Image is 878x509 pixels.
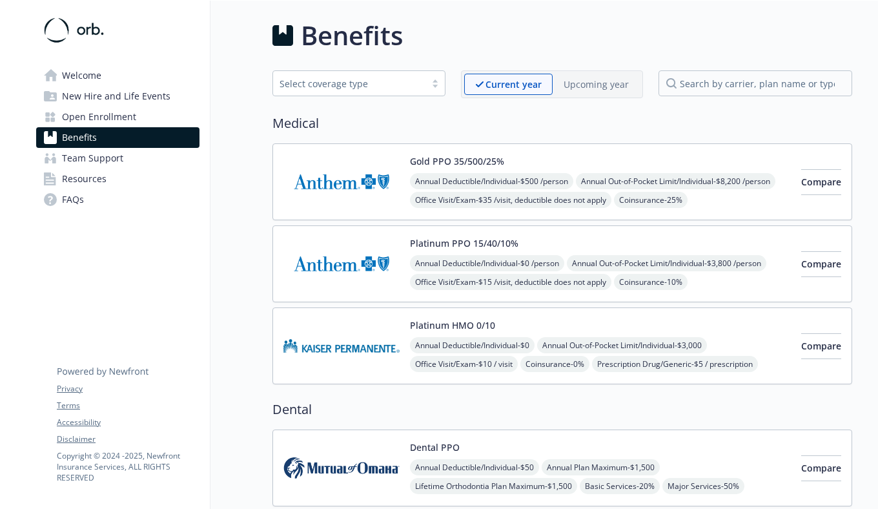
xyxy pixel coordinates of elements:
a: New Hire and Life Events [36,86,199,107]
span: Basic Services - 20% [580,478,660,494]
img: Anthem Blue Cross carrier logo [283,236,400,291]
button: Compare [801,251,841,277]
span: Compare [801,258,841,270]
h2: Dental [272,400,852,419]
a: Privacy [57,383,199,395]
span: Benefits [62,127,97,148]
span: Lifetime Orthodontia Plan Maximum - $1,500 [410,478,577,494]
button: Platinum PPO 15/40/10% [410,236,518,250]
a: Welcome [36,65,199,86]
h1: Benefits [301,16,403,55]
span: Compare [801,176,841,188]
span: Welcome [62,65,101,86]
span: Compare [801,340,841,352]
span: Annual Deductible/Individual - $0 [410,337,535,353]
span: Compare [801,462,841,474]
span: Major Services - 50% [662,478,744,494]
button: Compare [801,333,841,359]
span: Resources [62,169,107,189]
span: FAQs [62,189,84,210]
span: Annual Out-of-Pocket Limit/Individual - $3,800 /person [567,255,766,271]
a: Accessibility [57,417,199,428]
span: Team Support [62,148,123,169]
a: FAQs [36,189,199,210]
span: Annual Deductible/Individual - $500 /person [410,173,573,189]
button: Compare [801,169,841,195]
span: Office Visit/Exam - $35 /visit, deductible does not apply [410,192,611,208]
span: Coinsurance - 0% [520,356,589,372]
button: Gold PPO 35/500/25% [410,154,504,168]
p: Current year [485,78,542,91]
img: Kaiser Permanente Insurance Company carrier logo [283,318,400,373]
input: search by carrier, plan name or type [658,70,852,96]
p: Copyright © 2024 - 2025 , Newfront Insurance Services, ALL RIGHTS RESERVED [57,450,199,483]
a: Disclaimer [57,433,199,445]
a: Team Support [36,148,199,169]
span: Coinsurance - 25% [614,192,688,208]
a: Terms [57,400,199,411]
a: Benefits [36,127,199,148]
button: Platinum HMO 0/10 [410,318,495,332]
a: Resources [36,169,199,189]
span: Annual Deductible/Individual - $0 /person [410,255,564,271]
img: Mutual of Omaha Insurance Company carrier logo [283,441,400,495]
h2: Medical [272,114,852,133]
a: Open Enrollment [36,107,199,127]
span: Prescription Drug/Generic - $5 / prescription [592,356,758,372]
span: Coinsurance - 10% [614,274,688,290]
span: Office Visit/Exam - $10 / visit [410,356,518,372]
p: Upcoming year [564,78,629,91]
div: Select coverage type [280,77,419,90]
img: Anthem Blue Cross carrier logo [283,154,400,209]
span: Annual Plan Maximum - $1,500 [542,459,660,475]
button: Compare [801,455,841,481]
span: Annual Deductible/Individual - $50 [410,459,539,475]
span: Office Visit/Exam - $15 /visit, deductible does not apply [410,274,611,290]
span: New Hire and Life Events [62,86,170,107]
span: Open Enrollment [62,107,136,127]
span: Annual Out-of-Pocket Limit/Individual - $3,000 [537,337,707,353]
button: Dental PPO [410,441,460,454]
span: Annual Out-of-Pocket Limit/Individual - $8,200 /person [576,173,775,189]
